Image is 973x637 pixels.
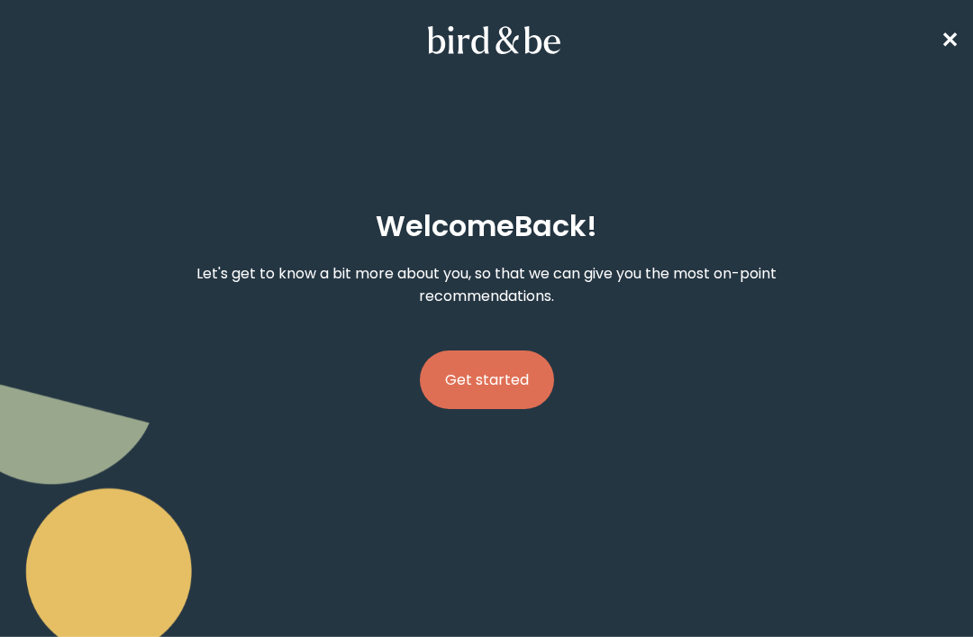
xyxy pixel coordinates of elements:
[941,25,959,55] span: ✕
[420,350,554,409] button: Get started
[941,24,959,56] a: ✕
[883,552,955,619] iframe: Gorgias live chat messenger
[185,262,788,307] p: Let's get to know a bit more about you, so that we can give you the most on-point recommendations.
[376,205,597,248] h2: Welcome Back !
[420,322,554,438] a: Get started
